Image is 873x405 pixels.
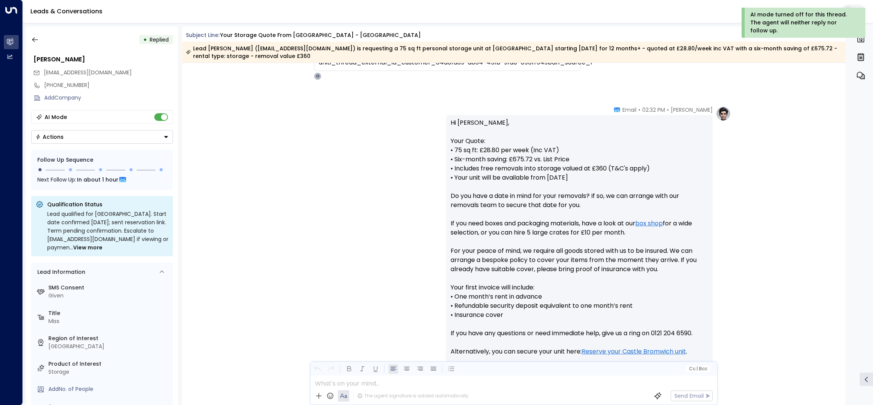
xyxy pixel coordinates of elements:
label: Product of Interest [48,360,170,368]
p: Qualification Status [47,201,168,208]
div: AI mode turned off for this thread. The agent will neither reply nor follow up. [750,11,855,35]
span: • [638,106,640,114]
div: Storage [48,368,170,376]
span: mariia001@outlook.com [44,69,132,77]
button: Redo [326,364,336,374]
div: • [143,33,147,47]
span: View more [73,243,102,252]
span: • [667,106,669,114]
div: Actions [35,133,64,140]
button: Actions [31,130,173,144]
div: O [314,72,321,80]
span: [PERSON_NAME] [671,106,713,114]
div: [PHONE_NUMBER] [44,81,173,89]
div: Button group with a nested menu [31,130,173,144]
div: Given [48,292,170,300]
div: Lead [PERSON_NAME] ([EMAIL_ADDRESS][DOMAIN_NAME]) is requesting a 75 sq ft personal storage unit ... [186,45,841,60]
span: Cc Bcc [689,366,707,371]
span: Replied [150,36,169,43]
div: AddNo. of People [48,385,170,393]
span: Subject Line: [186,31,219,39]
div: AddCompany [44,94,173,102]
div: [GEOGRAPHIC_DATA] [48,342,170,350]
p: Hi [PERSON_NAME], Your Quote: • 75 sq ft: £28.80 per week (Inc VAT) • Six-month saving: £675.72 v... [451,118,708,384]
div: Lead Information [35,268,85,276]
button: Cc|Bcc [686,365,710,373]
div: Lead qualified for [GEOGRAPHIC_DATA]. Start date confirmed [DATE]; sent reservation link. Term pe... [47,210,168,252]
span: Email [622,106,636,114]
a: Reserve your Castle Bromwich unit [582,347,686,356]
div: Your storage quote from [GEOGRAPHIC_DATA] - [GEOGRAPHIC_DATA] [220,31,421,39]
label: SMS Consent [48,284,170,292]
div: AI Mode [45,113,67,121]
a: box shop [635,219,663,228]
span: 02:32 PM [642,106,665,114]
div: Next Follow Up: [37,175,167,184]
img: profile-logo.png [716,106,731,121]
span: [EMAIL_ADDRESS][DOMAIN_NAME] [44,69,132,76]
div: Miss [48,317,170,325]
label: Title [48,309,170,317]
div: The agent signature is added automatically [357,392,468,399]
div: [PERSON_NAME] [34,55,173,64]
label: Region of Interest [48,334,170,342]
span: In about 1 hour [77,175,118,184]
a: Leads & Conversations [30,7,102,16]
div: Follow Up Sequence [37,156,167,164]
span: | [696,366,698,371]
button: Undo [313,364,322,374]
